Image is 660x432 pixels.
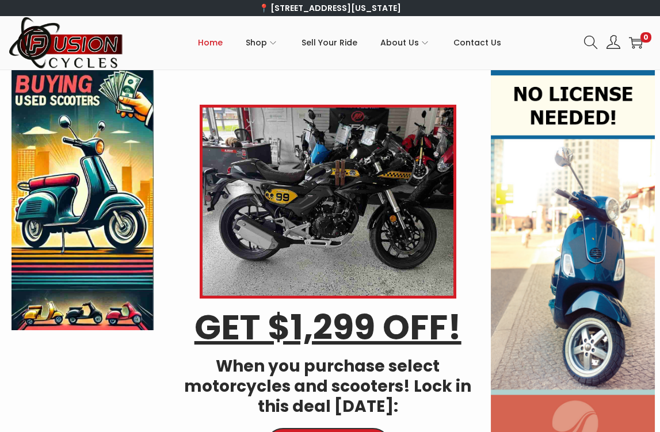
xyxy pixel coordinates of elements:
a: Shop [246,17,279,68]
span: Shop [246,28,267,57]
span: Sell Your Ride [302,28,357,57]
span: About Us [380,28,419,57]
a: About Us [380,17,430,68]
span: Contact Us [453,28,501,57]
h4: When you purchase select motorcycles and scooters! Lock in this deal [DATE]: [171,356,485,416]
a: 0 [629,36,643,49]
u: GET $1,299 OFF! [194,303,461,351]
span: Home [198,28,223,57]
a: 📍 [STREET_ADDRESS][US_STATE] [259,2,401,14]
nav: Primary navigation [124,17,575,68]
a: Home [198,17,223,68]
a: Contact Us [453,17,501,68]
a: Sell Your Ride [302,17,357,68]
img: Woostify retina logo [9,16,124,70]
